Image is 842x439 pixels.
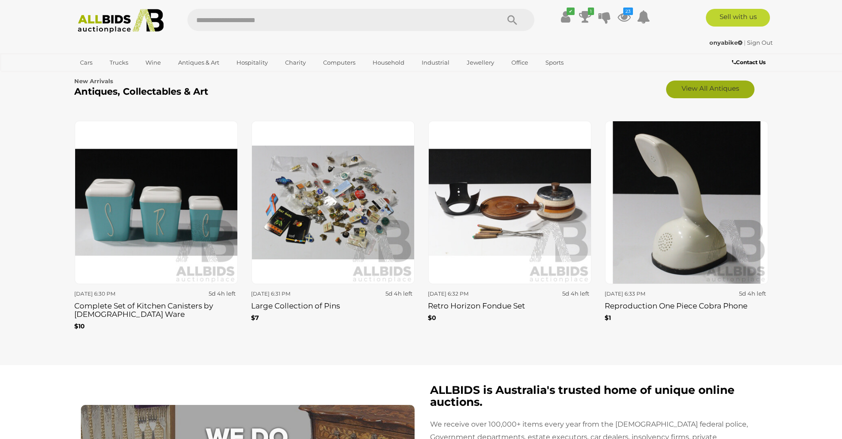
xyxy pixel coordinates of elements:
[732,58,768,67] a: Contact Us
[428,300,591,310] h3: Retro Horizon Fondue Set
[74,86,208,97] b: Antiques, Collectables & Art
[428,314,436,322] b: $0
[605,121,768,284] img: Reproduction One Piece Cobra Phone
[74,300,238,318] h3: Complete Set of Kitchen Canisters by [DEMOGRAPHIC_DATA] Ware
[747,39,773,46] a: Sign Out
[172,55,225,70] a: Antiques & Art
[74,55,98,70] a: Cars
[251,120,415,341] a: [DATE] 6:31 PM 5d 4h left Large Collection of Pins $7
[428,289,507,299] div: [DATE] 6:32 PM
[588,8,594,15] i: 1
[74,77,113,85] b: New Arrivals
[209,290,236,297] strong: 5d 4h left
[605,289,683,299] div: [DATE] 6:33 PM
[74,322,85,330] b: $10
[428,121,591,284] img: Retro Horizon Fondue Set
[74,70,149,85] a: [GEOGRAPHIC_DATA]
[739,290,766,297] strong: 5d 4h left
[104,55,134,70] a: Trucks
[73,9,169,33] img: Allbids.com.au
[567,8,575,15] i: ✔
[605,314,611,322] b: $1
[706,9,770,27] a: Sell with us
[709,39,743,46] strong: onyabike
[251,289,330,299] div: [DATE] 6:31 PM
[579,9,592,25] a: 1
[562,290,589,297] strong: 5d 4h left
[617,9,631,25] a: 23
[74,289,153,299] div: [DATE] 6:30 PM
[317,55,361,70] a: Computers
[385,290,412,297] strong: 5d 4h left
[506,55,534,70] a: Office
[709,39,744,46] a: onyabike
[605,120,768,341] a: [DATE] 6:33 PM 5d 4h left Reproduction One Piece Cobra Phone $1
[416,55,455,70] a: Industrial
[75,121,238,284] img: Complete Set of Kitchen Canisters by Gay Ware
[231,55,274,70] a: Hospitality
[540,55,569,70] a: Sports
[490,9,534,31] button: Search
[559,9,572,25] a: ✔
[251,314,259,322] b: $7
[744,39,746,46] span: |
[367,55,410,70] a: Household
[428,120,591,341] a: [DATE] 6:32 PM 5d 4h left Retro Horizon Fondue Set $0
[605,300,768,310] h3: Reproduction One Piece Cobra Phone
[140,55,167,70] a: Wine
[279,55,312,70] a: Charity
[251,121,415,284] img: Large Collection of Pins
[623,8,633,15] i: 23
[251,300,415,310] h3: Large Collection of Pins
[430,383,735,409] b: ALLBIDS is Australia's trusted home of unique online auctions.
[461,55,500,70] a: Jewellery
[666,81,754,98] a: View All Antiques
[732,59,766,65] b: Contact Us
[74,120,238,341] a: [DATE] 6:30 PM 5d 4h left Complete Set of Kitchen Canisters by [DEMOGRAPHIC_DATA] Ware $10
